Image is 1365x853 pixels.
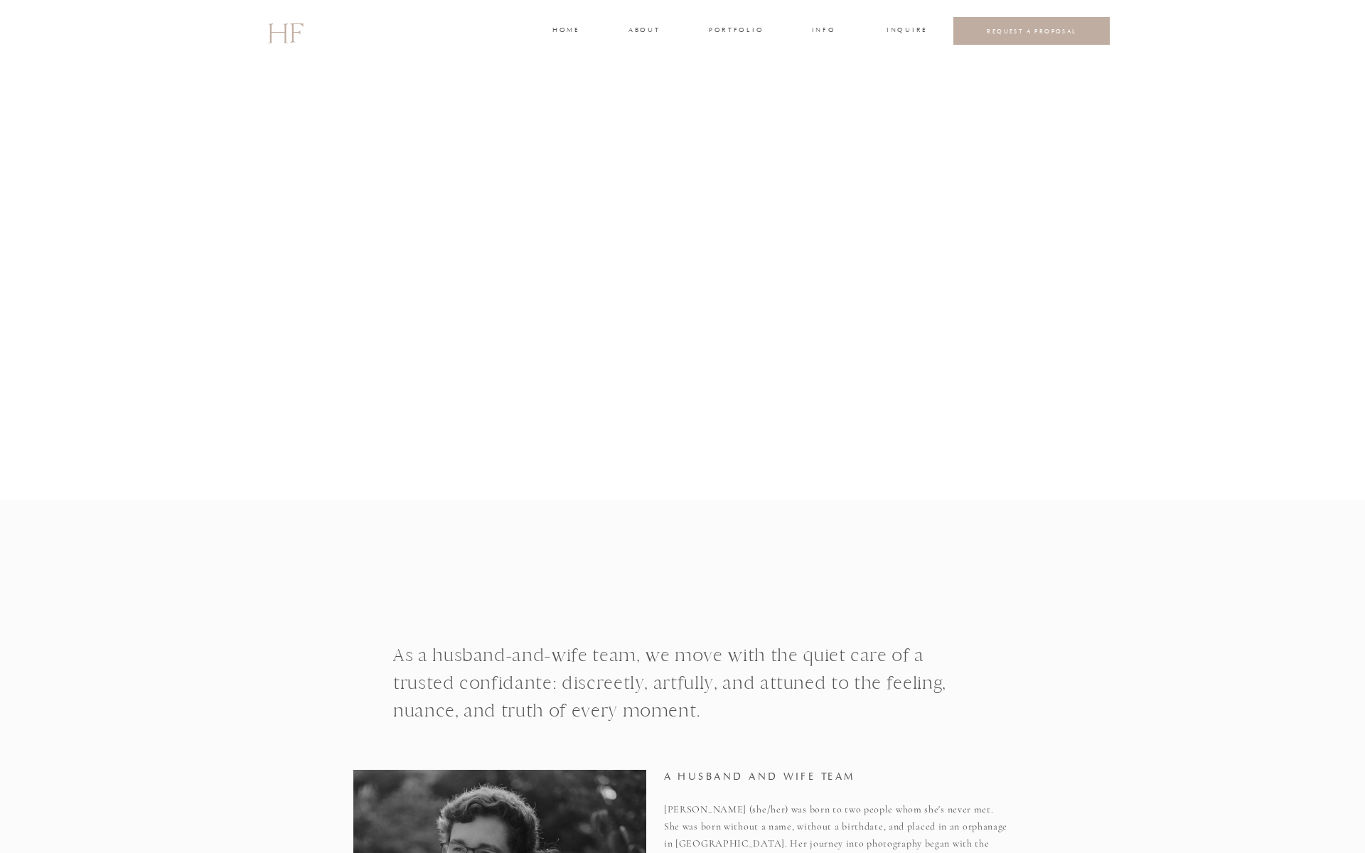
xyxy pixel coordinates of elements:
[628,25,658,38] a: about
[887,25,925,38] a: INQUIRE
[664,770,975,795] h1: A HUSBAND AND WIFE TEAM
[267,11,303,52] a: HF
[393,641,973,749] h1: As a husband-and-wife team, we move with the quiet care of a trusted confidante: discreetly, artf...
[810,25,837,38] a: INFO
[552,25,579,38] a: home
[965,27,1099,35] a: REQUEST A PROPOSAL
[709,25,762,38] a: portfolio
